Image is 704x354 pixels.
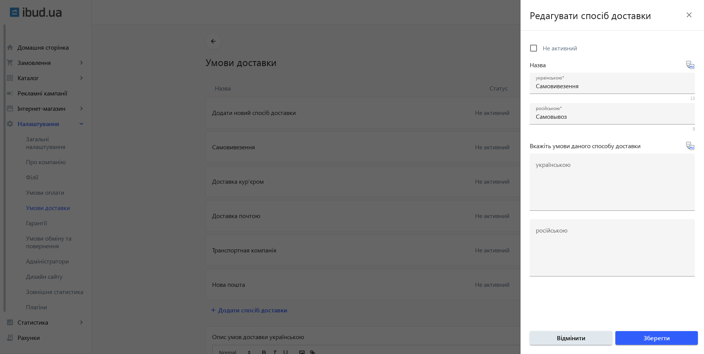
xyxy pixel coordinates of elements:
[686,60,695,70] svg-icon: Перекласти на рос.
[543,44,577,52] span: Не активний
[530,331,612,345] button: Відмінити
[536,105,560,112] mat-label: російською
[686,141,695,150] svg-icon: Перекласти на рос.
[536,75,562,81] mat-label: українською
[530,142,641,150] span: Вкажіть умови даного способу доставки
[644,334,670,342] span: Зберегти
[530,61,546,69] span: Назва
[536,226,568,234] mat-label: російською
[536,160,571,168] mat-label: українською
[615,331,698,345] button: Зберегти
[557,334,586,342] span: Відмінити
